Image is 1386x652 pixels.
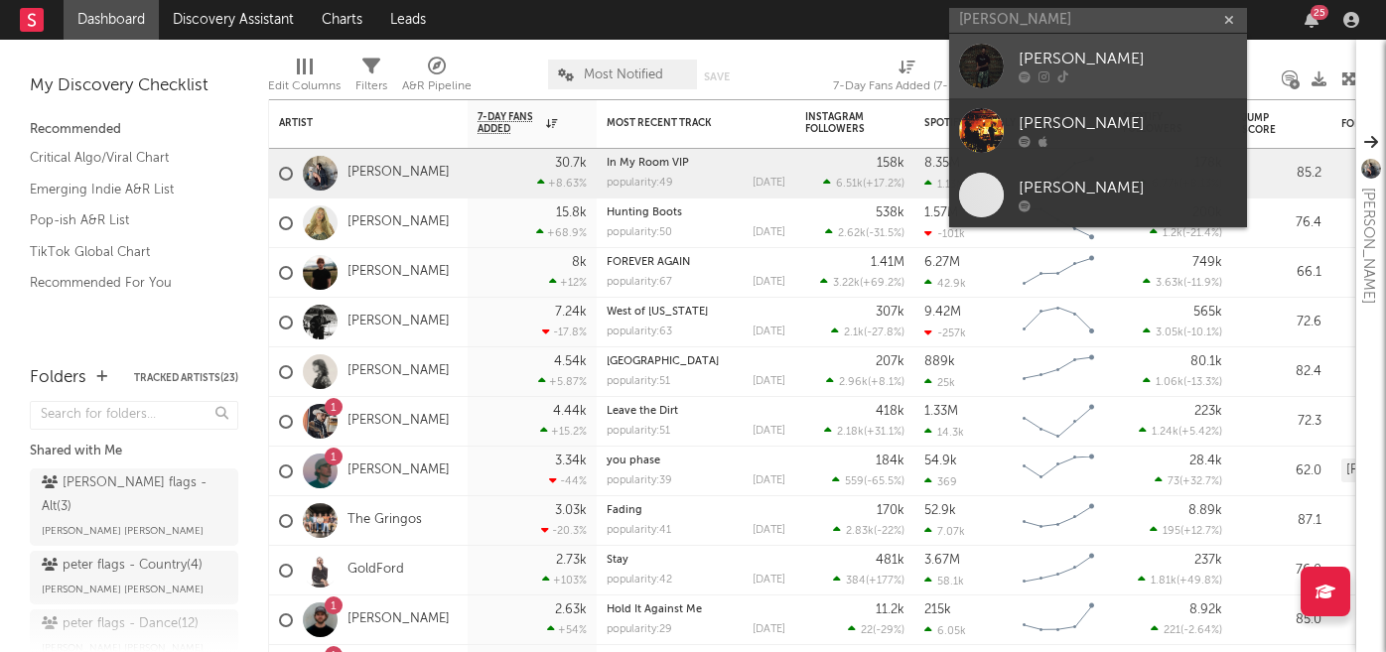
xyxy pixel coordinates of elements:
[753,624,785,635] div: [DATE]
[42,578,204,601] span: [PERSON_NAME] [PERSON_NAME]
[949,8,1247,33] input: Search for artists
[549,276,587,289] div: +12 %
[607,505,785,516] div: Fading
[924,277,966,290] div: 42.9k
[355,50,387,107] div: Filters
[1194,405,1222,418] div: 223k
[1156,377,1183,388] span: 1.06k
[924,475,957,488] div: 369
[833,50,982,107] div: 7-Day Fans Added (7-Day Fans Added)
[556,554,587,567] div: 2.73k
[753,475,785,486] div: [DATE]
[1186,327,1219,338] span: -10.1 %
[844,327,864,338] span: 2.1k
[1188,504,1222,517] div: 8.89k
[1014,347,1103,397] svg: Chart title
[268,74,341,98] div: Edit Columns
[924,405,958,418] div: 1.33M
[607,257,785,268] div: FOREVER AGAIN
[554,355,587,368] div: 4.54k
[869,228,901,239] span: -31.5 %
[607,604,785,615] div: Hold It Against Me
[607,326,672,337] div: popularity: 63
[553,405,587,418] div: 4.44k
[924,624,966,637] div: 6.05k
[30,209,218,231] a: Pop-ish A&R List
[607,555,785,566] div: Stay
[30,468,238,546] a: [PERSON_NAME] flags - Alt(3)[PERSON_NAME] [PERSON_NAME]
[347,165,450,182] a: [PERSON_NAME]
[846,576,866,587] span: 384
[1164,625,1180,636] span: 221
[1014,447,1103,496] svg: Chart title
[876,405,904,418] div: 418k
[924,525,965,538] div: 7.07k
[347,611,450,628] a: [PERSON_NAME]
[1193,306,1222,319] div: 565k
[1242,360,1321,384] div: 82.4
[1014,496,1103,546] svg: Chart title
[753,426,785,437] div: [DATE]
[347,413,450,430] a: [PERSON_NAME]
[869,576,901,587] span: +177 %
[1305,12,1318,28] button: 25
[1242,509,1321,533] div: 87.1
[924,554,960,567] div: 3.67M
[607,426,670,437] div: popularity: 51
[30,118,238,142] div: Recommended
[607,356,785,367] div: New House
[1311,5,1328,20] div: 25
[838,228,866,239] span: 2.62k
[347,264,450,281] a: [PERSON_NAME]
[1019,177,1237,200] div: [PERSON_NAME]
[924,306,961,319] div: 9.42M
[833,524,904,537] div: ( )
[607,117,756,129] div: Most Recent Track
[924,603,951,616] div: 215k
[876,603,904,616] div: 11.2k
[402,74,472,98] div: A&R Pipeline
[867,427,901,438] span: +31.1 %
[607,227,672,238] div: popularity: 50
[1242,608,1321,632] div: 85.0
[1242,261,1321,285] div: 66.1
[924,355,955,368] div: 889k
[42,554,203,578] div: peter flags - Country ( 4 )
[924,376,955,389] div: 25k
[347,314,450,330] a: [PERSON_NAME]
[924,455,957,467] div: 54.9k
[876,625,901,636] span: -29 %
[1242,211,1321,235] div: 76.4
[871,377,901,388] span: +8.1 %
[1150,524,1222,537] div: ( )
[1156,278,1183,289] span: 3.63k
[30,366,86,390] div: Folders
[876,554,904,567] div: 481k
[607,307,708,318] a: West of [US_STATE]
[347,214,450,231] a: [PERSON_NAME]
[607,456,660,466] a: you phase
[42,612,199,636] div: peter flags - Dance ( 12 )
[478,111,541,135] span: 7-Day Fans Added
[1242,559,1321,583] div: 76.0
[1183,526,1219,537] span: +12.7 %
[949,34,1247,98] a: [PERSON_NAME]
[30,551,238,604] a: peter flags - Country(4)[PERSON_NAME] [PERSON_NAME]
[836,179,863,190] span: 6.51k
[584,68,663,81] span: Most Notified
[1138,574,1222,587] div: ( )
[347,462,450,479] a: [PERSON_NAME]
[1183,625,1219,636] span: -2.64 %
[805,111,875,135] div: Instagram Followers
[607,158,785,169] div: In My Room VIP
[607,505,642,516] a: Fading
[607,406,785,417] div: Leave the Dirt
[555,455,587,467] div: 3.34k
[1242,459,1321,483] div: 62.0
[607,604,702,615] a: Hold It Against Me
[607,456,785,466] div: you phase
[1242,410,1321,434] div: 72.3
[347,562,404,579] a: GoldFord
[540,425,587,438] div: +15.2 %
[837,427,864,438] span: 2.18k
